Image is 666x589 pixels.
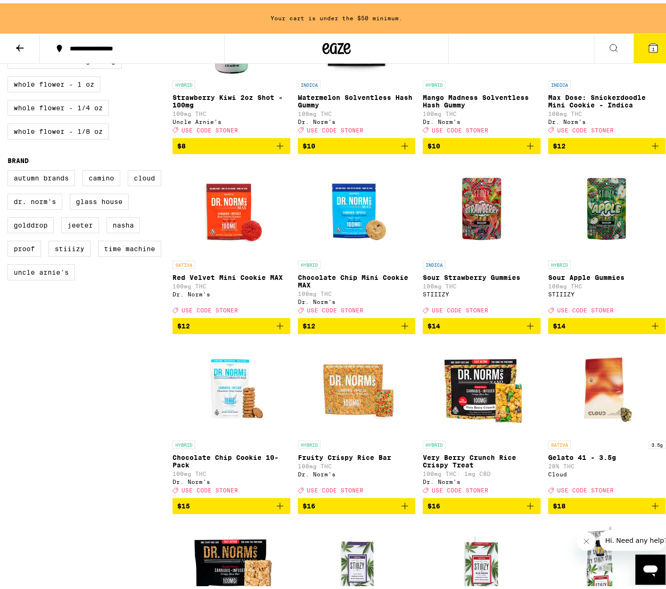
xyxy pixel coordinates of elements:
[600,527,666,548] iframe: Message from company
[548,437,571,446] p: SATIVA
[173,475,290,482] div: Dr. Norm's
[553,499,566,507] span: $18
[70,190,129,206] label: Glass House
[548,270,666,278] p: Sour Apple Gummies
[8,167,75,183] label: Autumn Brands
[548,135,666,151] button: Add to bag
[298,450,416,458] p: Fruity Crispy Rice Bar
[298,135,416,151] button: Add to bag
[298,460,416,466] p: 100mg THC
[173,495,290,511] button: Add to bag
[548,77,571,86] p: INDICA
[428,319,440,327] span: $14
[49,237,90,254] label: STIIIZY
[98,237,161,254] label: Time Machine
[298,158,416,315] a: Open page for Chocolate Chip Mini Cookie MAX from Dr. Norm's
[309,338,403,433] img: Dr. Norm's - Fruity Crispy Rice Bar
[173,270,290,278] p: Red Velvet Mini Cookie MAX
[435,158,529,253] img: STIIIZY - Sour Strawberry Gummies
[298,287,416,294] p: 100mg THC
[548,158,666,315] a: Open page for Sour Apple Gummies from STIIIZY
[173,107,290,114] p: 100mg THC
[548,460,666,466] p: 28% THC
[432,304,488,310] span: USE CODE STONER
[181,124,238,130] span: USE CODE STONER
[173,90,290,106] p: Strawberry Kiwi 2oz Shot - 100mg
[423,437,445,446] p: HYBRID
[298,495,416,511] button: Add to bag
[303,319,315,327] span: $12
[298,257,321,266] p: HYBRID
[423,450,541,466] p: Very Berry Crunch Rice Crispy Treat
[423,270,541,278] p: Sour Strawberry Gummies
[8,97,109,113] label: Whole Flower - 1/4 oz
[8,73,100,89] label: Whole Flower - 1 oz
[181,304,238,310] span: USE CODE STONER
[548,468,666,474] div: Cloud
[432,124,488,130] span: USE CODE STONER
[298,468,416,474] div: Dr. Norm's
[423,257,445,266] p: INDICA
[423,288,541,294] div: STIIIZY
[548,288,666,294] div: STIIIZY
[177,499,190,507] span: $15
[173,437,195,446] p: HYBRID
[8,190,62,206] label: Dr. Norm's
[173,467,290,474] p: 100mg THC
[177,319,190,327] span: $12
[577,529,596,548] iframe: Close message
[423,77,445,86] p: HYBRID
[553,319,566,327] span: $14
[298,338,416,495] a: Open page for Fruity Crispy Rice Bar from Dr. Norm's
[173,288,290,294] div: Dr. Norm's
[8,120,109,136] label: Whole Flower - 1/8 oz
[8,154,29,161] legend: Brand
[559,158,654,253] img: STIIIZY - Sour Apple Gummies
[8,237,41,254] label: Proof
[6,7,68,14] span: Hi. Need any help?
[173,280,290,286] p: 100mg THC
[107,214,140,230] label: NASHA
[8,261,75,277] label: Uncle Arnie's
[298,90,416,106] p: Watermelon Solventless Hash Gummy
[548,338,666,495] a: Open page for Gelato 41 - 3.5g from Cloud
[423,135,541,151] button: Add to bag
[557,304,614,310] span: USE CODE STONER
[423,90,541,106] p: Mango Madness Solventless Hash Gummy
[173,135,290,151] button: Add to bag
[557,484,614,490] span: USE CODE STONER
[298,115,416,122] div: Dr. Norm's
[184,158,279,253] img: Dr. Norm's - Red Velvet Mini Cookie MAX
[559,338,654,433] img: Cloud - Gelato 41 - 3.5g
[173,338,290,495] a: Open page for Chocolate Chip Cookie 10-Pack from Dr. Norm's
[423,338,541,495] a: Open page for Very Berry Crunch Rice Crispy Treat from Dr. Norm's
[298,77,321,86] p: INDICA
[652,43,655,49] span: 1
[423,115,541,122] div: Dr. Norm's
[307,484,363,490] span: USE CODE STONER
[548,280,666,286] p: 100mg THC
[298,270,416,286] p: Chocolate Chip Mini Cookie MAX
[557,124,614,130] span: USE CODE STONER
[82,167,120,183] label: Camino
[649,437,666,446] p: 3.5g
[548,450,666,458] p: Gelato 41 - 3.5g
[177,139,186,147] span: $8
[181,484,238,490] span: USE CODE STONER
[298,315,416,331] button: Add to bag
[173,257,195,266] p: SATIVA
[423,315,541,331] button: Add to bag
[553,139,566,147] span: $12
[309,158,403,253] img: Dr. Norm's - Chocolate Chip Mini Cookie MAX
[307,124,363,130] span: USE CODE STONER
[548,315,666,331] button: Add to bag
[423,467,541,474] p: 100mg THC: 1mg CBD
[61,214,99,230] label: Jeeter
[184,338,279,433] img: Dr. Norm's - Chocolate Chip Cookie 10-Pack
[423,475,541,482] div: Dr. Norm's
[303,499,315,507] span: $16
[423,107,541,114] p: 100mg THC
[298,295,416,302] div: Dr. Norm's
[548,115,666,122] div: Dr. Norm's
[173,115,290,122] div: Uncle Arnie's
